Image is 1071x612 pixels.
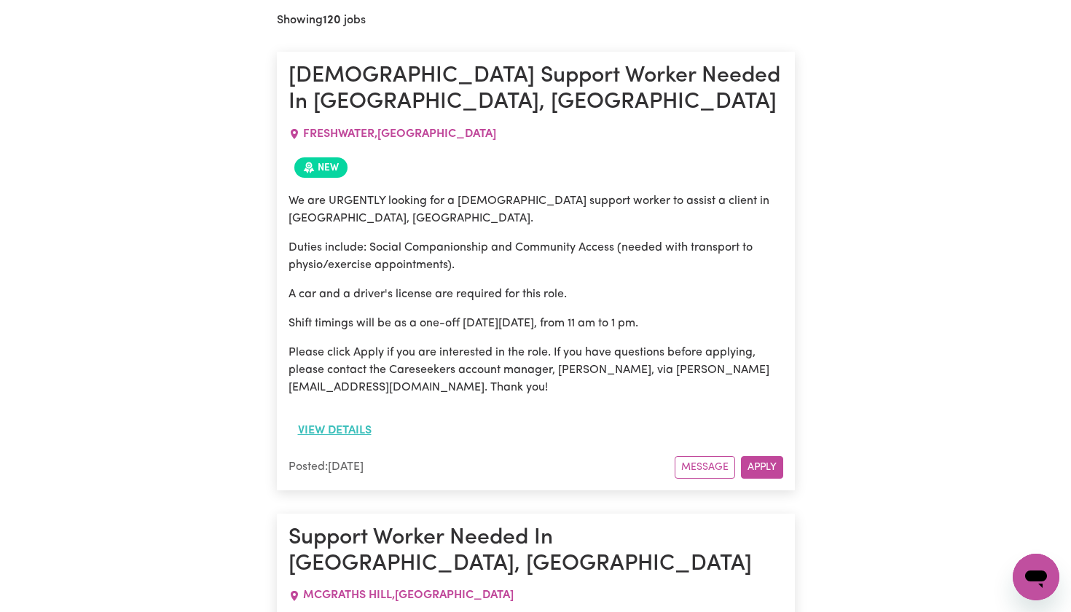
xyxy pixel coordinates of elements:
div: Posted: [DATE] [289,458,675,476]
p: We are URGENTLY looking for a [DEMOGRAPHIC_DATA] support worker to assist a client in [GEOGRAPHIC... [289,192,783,227]
span: MCGRATHS HILL , [GEOGRAPHIC_DATA] [303,589,514,601]
button: View details [289,417,381,444]
b: 120 [323,15,341,26]
button: Apply for this job [741,456,783,479]
p: Duties include: Social Companionship and Community Access (needed with transport to physio/exerci... [289,239,783,274]
span: FRESHWATER , [GEOGRAPHIC_DATA] [303,128,496,140]
h2: Showing jobs [277,14,366,28]
p: Please click Apply if you are interested in the role. If you have questions before applying, plea... [289,344,783,396]
h1: [DEMOGRAPHIC_DATA] Support Worker Needed In [GEOGRAPHIC_DATA], [GEOGRAPHIC_DATA] [289,63,783,117]
p: A car and a driver's license are required for this role. [289,286,783,303]
p: Shift timings will be as a one-off [DATE][DATE], from 11 am to 1 pm. [289,315,783,332]
iframe: Button to launch messaging window [1013,554,1059,600]
span: Job posted within the last 30 days [294,157,348,178]
button: Message [675,456,735,479]
h1: Support Worker Needed In [GEOGRAPHIC_DATA], [GEOGRAPHIC_DATA] [289,525,783,578]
